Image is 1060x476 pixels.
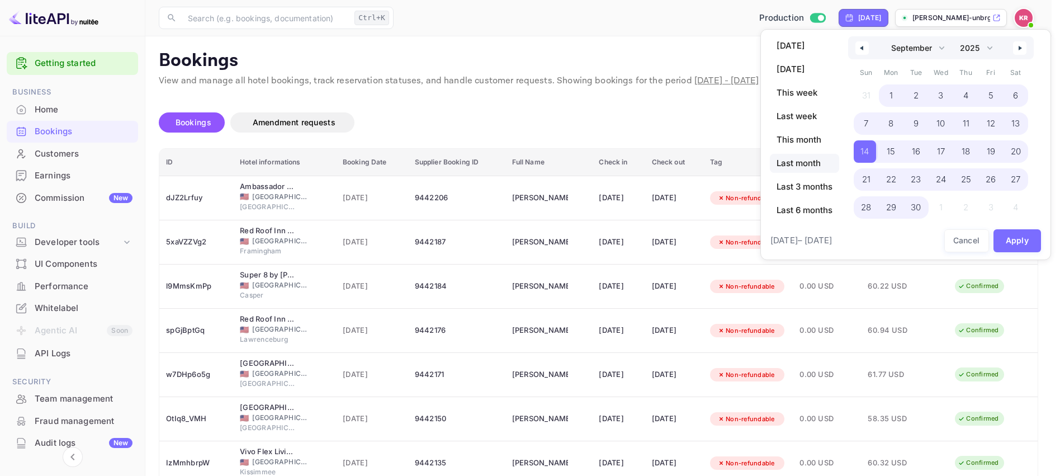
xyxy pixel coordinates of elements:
span: Wed [929,64,954,82]
span: 23 [911,169,921,190]
button: 17 [929,138,954,160]
button: 7 [854,110,879,132]
span: [DATE] – [DATE] [770,234,832,247]
button: 30 [903,194,929,216]
button: 19 [978,138,1004,160]
span: 10 [936,114,945,134]
button: 23 [903,166,929,188]
button: 1 [879,82,904,104]
button: Last week [770,107,839,126]
button: 27 [1003,166,1028,188]
button: 5 [978,82,1004,104]
span: 3 [938,86,943,106]
button: 2 [903,82,929,104]
button: Cancel [944,229,989,252]
button: 6 [1003,82,1028,104]
span: 27 [1011,169,1020,190]
button: 22 [879,166,904,188]
span: 11 [963,114,969,134]
span: 30 [911,197,921,218]
span: 7 [864,114,868,134]
span: Thu [953,64,978,82]
button: 8 [879,110,904,132]
span: Sat [1003,64,1028,82]
button: Last 3 months [770,177,839,196]
span: 14 [860,142,869,162]
span: 4 [963,86,968,106]
span: 28 [861,197,871,218]
span: Tue [903,64,929,82]
span: 22 [886,169,896,190]
button: 21 [854,166,879,188]
button: [DATE] [770,60,839,79]
span: 13 [1011,114,1020,134]
button: 13 [1003,110,1028,132]
button: 12 [978,110,1004,132]
button: 16 [903,138,929,160]
span: 2 [914,86,919,106]
button: 25 [953,166,978,188]
span: 9 [914,114,919,134]
button: 11 [953,110,978,132]
span: Mon [879,64,904,82]
button: Last month [770,154,839,173]
button: 14 [854,138,879,160]
span: 18 [962,142,970,162]
span: 1 [889,86,893,106]
button: 15 [879,138,904,160]
span: 25 [961,169,971,190]
span: 21 [862,169,870,190]
span: 24 [936,169,946,190]
button: [DATE] [770,36,839,55]
span: 19 [987,142,995,162]
button: 24 [929,166,954,188]
button: 18 [953,138,978,160]
span: Sun [854,64,879,82]
button: 20 [1003,138,1028,160]
span: 26 [986,169,996,190]
button: This week [770,83,839,102]
button: 26 [978,166,1004,188]
span: 6 [1013,86,1018,106]
span: 15 [887,142,895,162]
span: 16 [912,142,920,162]
span: 20 [1011,142,1021,162]
button: 3 [929,82,954,104]
button: 9 [903,110,929,132]
button: 4 [953,82,978,104]
span: Fri [978,64,1004,82]
span: 29 [886,197,896,218]
span: 8 [888,114,893,134]
button: This month [770,130,839,149]
button: 28 [854,194,879,216]
button: 29 [879,194,904,216]
span: 17 [937,142,945,162]
span: 5 [988,86,993,106]
button: 10 [929,110,954,132]
span: 12 [987,114,995,134]
button: Apply [993,229,1042,252]
button: Last 6 months [770,201,839,220]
